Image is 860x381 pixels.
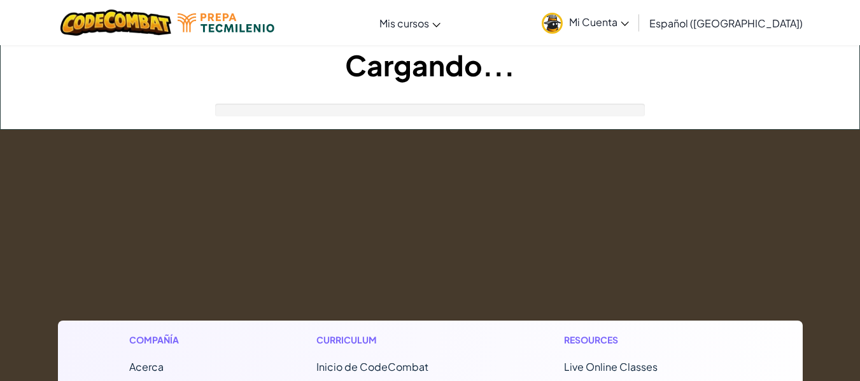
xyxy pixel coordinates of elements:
[60,10,172,36] img: CodeCombat logo
[373,6,447,40] a: Mis cursos
[178,13,274,32] img: Tecmilenio logo
[1,45,859,85] h1: Cargando...
[569,15,629,29] span: Mi Cuenta
[649,17,803,30] span: Español ([GEOGRAPHIC_DATA])
[316,333,484,347] h1: Curriculum
[129,360,164,373] a: Acerca
[316,360,428,373] span: Inicio de CodeCombat
[535,3,635,43] a: Mi Cuenta
[129,333,236,347] h1: Compañía
[564,360,658,373] a: Live Online Classes
[643,6,809,40] a: Español ([GEOGRAPHIC_DATA])
[564,333,731,347] h1: Resources
[542,13,563,34] img: avatar
[379,17,429,30] span: Mis cursos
